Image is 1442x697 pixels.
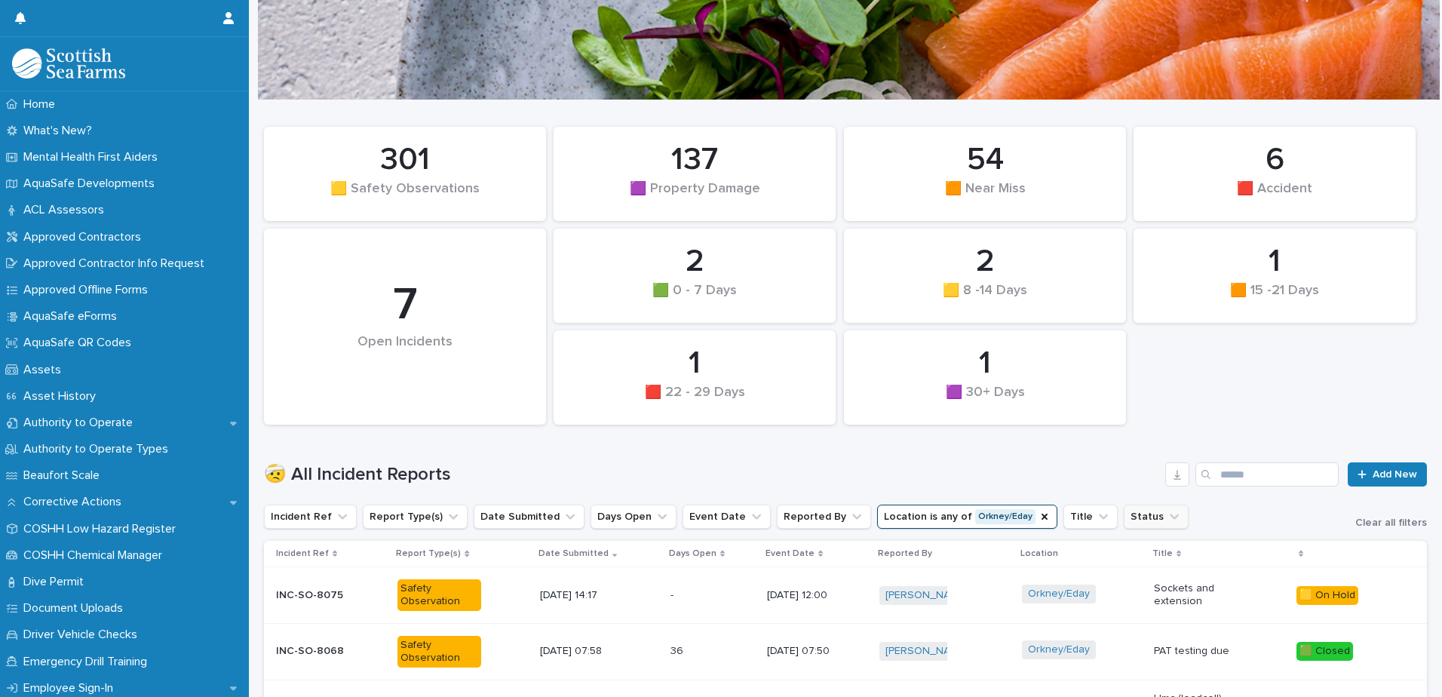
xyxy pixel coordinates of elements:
[579,345,810,382] div: 1
[1124,505,1189,529] button: Status
[765,545,815,562] p: Event Date
[290,181,520,213] div: 🟨 Safety Observations
[683,505,771,529] button: Event Date
[1159,283,1390,315] div: 🟧 15 -21 Days
[17,655,159,669] p: Emergency Drill Training
[290,334,520,382] div: Open Incidents
[17,442,180,456] p: Authority to Operate Types
[1296,642,1353,661] div: 🟩 Closed
[669,545,716,562] p: Days Open
[17,283,160,297] p: Approved Offline Forms
[540,589,624,602] p: [DATE] 14:17
[474,505,584,529] button: Date Submitted
[17,177,167,191] p: AquaSafe Developments
[397,579,481,611] div: Safety Observation
[877,505,1057,529] button: Location
[17,681,125,695] p: Employee Sign-In
[767,589,851,602] p: [DATE] 12:00
[17,601,135,616] p: Document Uploads
[1063,505,1118,529] button: Title
[1343,517,1427,528] button: Clear all filters
[17,124,104,138] p: What's New?
[12,48,125,78] img: bPIBxiqnSb2ggTQWdOVV
[17,522,188,536] p: COSHH Low Hazard Register
[363,505,468,529] button: Report Type(s)
[264,464,1159,486] h1: 🤕 All Incident Reports
[17,416,145,430] p: Authority to Operate
[276,645,360,658] p: INC-SO-8068
[1348,462,1427,487] a: Add New
[17,495,133,509] p: Corrective Actions
[1020,545,1058,562] p: Location
[1195,462,1339,487] input: Search
[540,645,624,658] p: [DATE] 07:58
[591,505,677,529] button: Days Open
[1152,545,1173,562] p: Title
[777,505,871,529] button: Reported By
[579,385,810,416] div: 🟥 22 - 29 Days
[17,389,108,404] p: Asset History
[870,345,1100,382] div: 1
[870,385,1100,416] div: 🟪 30+ Days
[885,589,968,602] a: [PERSON_NAME]
[670,642,686,658] p: 36
[878,545,932,562] p: Reported By
[1296,586,1358,605] div: 🟨 On Hold
[1159,141,1390,179] div: 6
[1028,588,1090,600] a: Orkney/Eday
[17,97,67,112] p: Home
[17,230,153,244] p: Approved Contractors
[17,468,112,483] p: Beaufort Scale
[17,628,149,642] p: Driver Vehicle Checks
[17,256,216,271] p: Approved Contractor Info Request
[17,575,96,589] p: Dive Permit
[870,181,1100,213] div: 🟧 Near Miss
[276,589,360,602] p: INC-SO-8075
[1159,243,1390,281] div: 1
[579,283,810,315] div: 🟩 0 - 7 Days
[1154,645,1238,658] p: PAT testing due
[579,141,810,179] div: 137
[767,645,851,658] p: [DATE] 07:50
[1373,469,1417,480] span: Add New
[670,586,677,602] p: -
[17,309,129,324] p: AquaSafe eForms
[870,283,1100,315] div: 🟨 8 -14 Days
[17,336,143,350] p: AquaSafe QR Codes
[264,567,1427,624] tr: INC-SO-8075Safety Observation[DATE] 14:17-- [DATE] 12:00[PERSON_NAME] Orkney/Eday Sockets and ext...
[264,623,1427,680] tr: INC-SO-8068Safety Observation[DATE] 07:583636 [DATE] 07:50[PERSON_NAME] Orkney/Eday PAT testing d...
[276,545,329,562] p: Incident Ref
[1028,643,1090,656] a: Orkney/Eday
[397,636,481,668] div: Safety Observation
[1355,517,1427,528] span: Clear all filters
[290,278,520,333] div: 7
[17,150,170,164] p: Mental Health First Aiders
[264,505,357,529] button: Incident Ref
[17,203,116,217] p: ACL Assessors
[870,141,1100,179] div: 54
[579,243,810,281] div: 2
[17,548,174,563] p: COSHH Chemical Manager
[885,645,968,658] a: [PERSON_NAME]
[396,545,461,562] p: Report Type(s)
[538,545,609,562] p: Date Submitted
[1154,582,1238,608] p: Sockets and extension
[1159,181,1390,213] div: 🟥 Accident
[870,243,1100,281] div: 2
[17,363,73,377] p: Assets
[579,181,810,213] div: 🟪 Property Damage
[290,141,520,179] div: 301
